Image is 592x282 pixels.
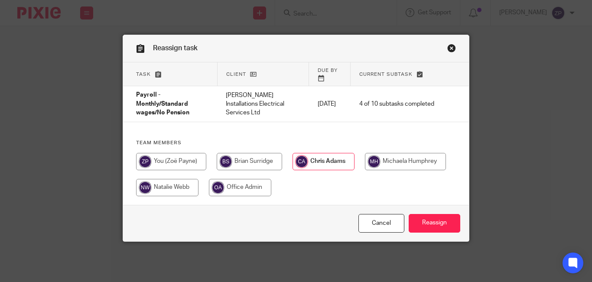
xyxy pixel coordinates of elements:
span: Client [226,72,246,77]
span: Reassign task [153,45,198,52]
h4: Team members [136,139,456,146]
a: Close this dialog window [447,44,456,55]
p: [PERSON_NAME] Installations Electrical Services Ltd [226,91,300,117]
span: Task [136,72,151,77]
td: 4 of 10 subtasks completed [351,86,443,122]
span: Payroll - Monthly/Standard wages/No Pension [136,92,189,116]
span: Due by [318,68,338,73]
span: Current subtask [359,72,413,77]
input: Reassign [409,214,460,233]
p: [DATE] [318,100,342,108]
a: Close this dialog window [358,214,404,233]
